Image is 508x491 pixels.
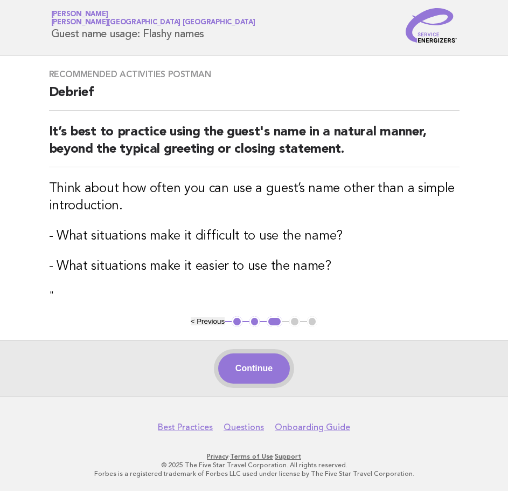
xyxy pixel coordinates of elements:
[191,317,225,325] button: < Previous
[158,422,213,433] a: Best Practices
[15,452,493,461] p: · ·
[224,422,264,433] a: Questions
[51,11,255,26] a: [PERSON_NAME][PERSON_NAME][GEOGRAPHIC_DATA] [GEOGRAPHIC_DATA]
[230,453,273,460] a: Terms of Use
[267,316,282,327] button: 3
[275,453,301,460] a: Support
[49,124,460,167] h2: It’s best to practice using the guest's name in a natural manner, beyond the typical greeting or ...
[275,422,350,433] a: Onboarding Guide
[49,84,460,111] h2: Debrief
[49,228,460,245] h3: - What situations make it difficult to use the name?
[232,316,242,327] button: 1
[15,469,493,478] p: Forbes is a registered trademark of Forbes LLC used under license by The Five Star Travel Corpora...
[207,453,228,460] a: Privacy
[249,316,260,327] button: 2
[15,461,493,469] p: © 2025 The Five Star Travel Corporation. All rights reserved.
[49,69,460,80] h3: Recommended activities postman
[49,180,460,215] h3: Think about how often you can use a guest’s name other than a simple introduction.
[406,8,457,43] img: Service Energizers
[51,11,255,39] h1: Guest name usage: Flashy names
[49,258,460,275] h3: - What situations make it easier to use the name?
[218,353,290,384] button: Continue
[49,288,460,303] p: "
[51,19,255,26] span: [PERSON_NAME][GEOGRAPHIC_DATA] [GEOGRAPHIC_DATA]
